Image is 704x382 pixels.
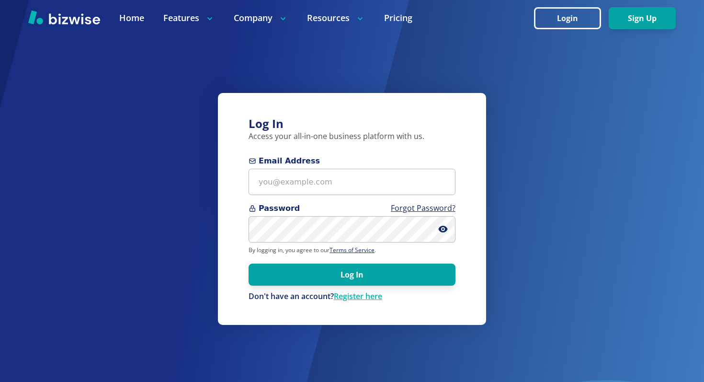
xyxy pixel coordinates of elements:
[119,12,144,24] a: Home
[334,291,382,301] a: Register here
[391,203,455,213] a: Forgot Password?
[249,291,455,302] p: Don't have an account?
[534,14,609,23] a: Login
[28,10,100,24] img: Bizwise Logo
[384,12,412,24] a: Pricing
[249,203,455,214] span: Password
[534,7,601,29] button: Login
[249,131,455,142] p: Access your all-in-one business platform with us.
[249,264,455,286] button: Log In
[249,155,455,167] span: Email Address
[609,7,676,29] button: Sign Up
[249,169,455,195] input: you@example.com
[249,116,455,132] h3: Log In
[329,246,375,254] a: Terms of Service
[609,14,676,23] a: Sign Up
[307,12,365,24] p: Resources
[249,246,455,254] p: By logging in, you agree to our .
[249,291,455,302] div: Don't have an account?Register here
[234,12,288,24] p: Company
[163,12,215,24] p: Features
